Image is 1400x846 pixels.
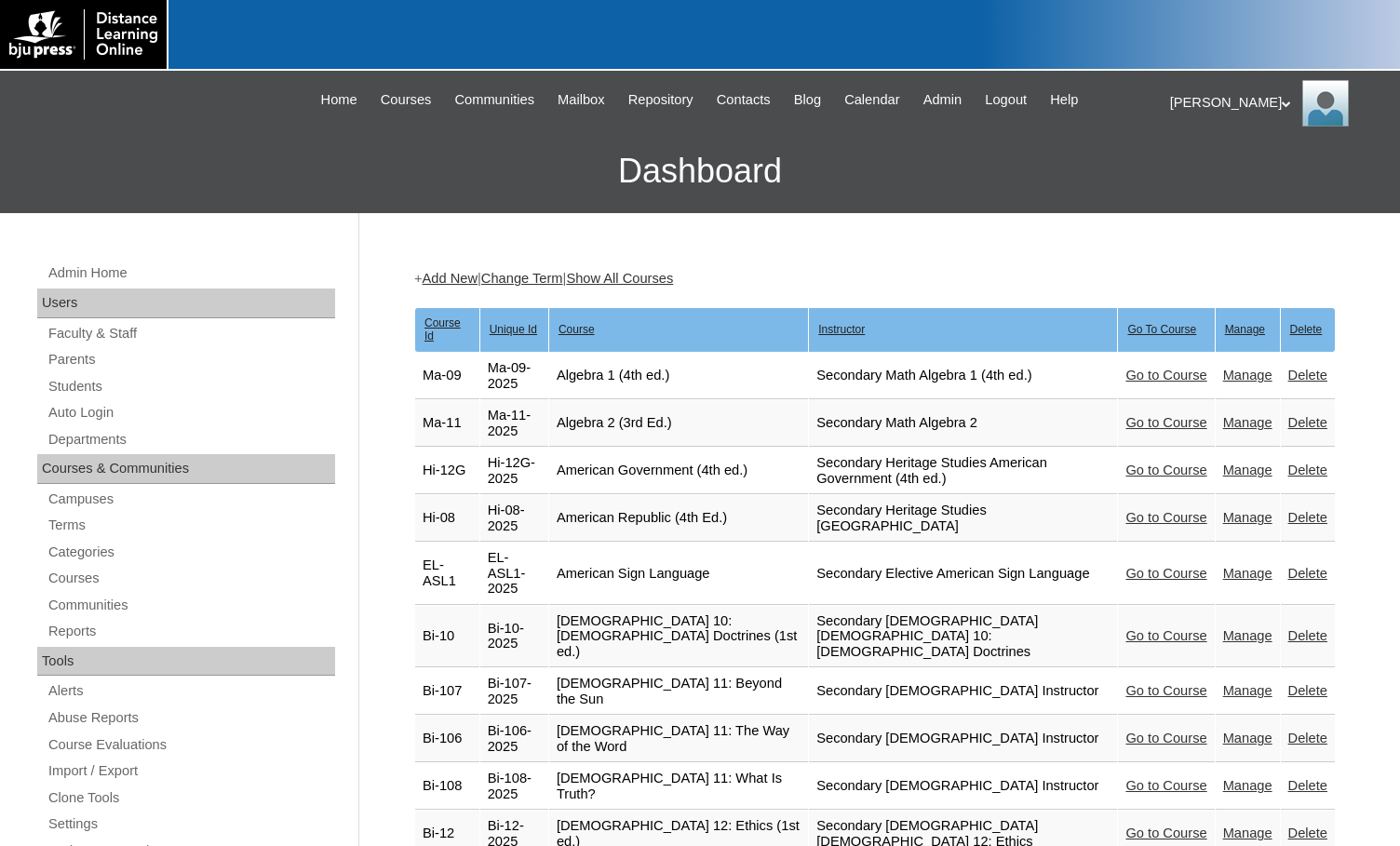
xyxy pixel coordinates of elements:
[1223,566,1272,581] a: Manage
[480,400,548,447] td: Ma-11-2025
[445,89,544,111] a: Communities
[1288,566,1327,581] a: Delete
[1288,463,1327,477] a: Delete
[1125,566,1206,581] a: Go to Course
[1170,80,1381,127] div: [PERSON_NAME]
[549,763,808,810] td: [DEMOGRAPHIC_DATA] 11: What Is Truth?
[1288,683,1327,698] a: Delete
[549,668,808,715] td: [DEMOGRAPHIC_DATA] 11: Beyond the Sun
[47,812,335,836] a: Settings
[47,541,335,564] a: Categories
[566,271,673,286] a: Show All Courses
[1223,778,1272,793] a: Manage
[1125,778,1206,793] a: Go to Course
[47,679,335,703] a: Alerts
[549,448,808,494] td: American Government (4th ed.)
[809,400,1117,447] td: Secondary Math Algebra 2
[480,763,548,810] td: Bi-108-2025
[37,454,335,484] div: Courses & Communities
[976,89,1036,111] a: Logout
[1041,89,1087,111] a: Help
[1288,826,1327,840] a: Delete
[1223,683,1272,698] a: Manage
[794,89,821,111] span: Blog
[1125,510,1206,525] a: Go to Course
[628,89,693,111] span: Repository
[423,271,478,286] a: Add New
[1125,826,1206,840] a: Go to Course
[985,89,1027,111] span: Logout
[1288,368,1327,383] a: Delete
[559,323,595,336] u: Course
[47,488,335,511] a: Campuses
[1125,368,1206,383] a: Go to Course
[415,495,479,542] td: Hi-08
[480,495,548,542] td: Hi-08-2025
[415,353,479,399] td: Ma-09
[1223,826,1272,840] a: Manage
[549,716,808,762] td: [DEMOGRAPHIC_DATA] 11: The Way of the Word
[47,759,335,783] a: Import / Export
[809,495,1117,542] td: Secondary Heritage Studies [GEOGRAPHIC_DATA]
[454,89,534,111] span: Communities
[785,89,830,111] a: Blog
[1125,628,1206,643] a: Go to Course
[558,89,605,111] span: Mailbox
[415,448,479,494] td: Hi-12G
[37,289,335,318] div: Users
[480,543,548,605] td: EL-ASL1-2025
[1223,731,1272,745] a: Manage
[923,89,962,111] span: Admin
[415,543,479,605] td: EL-ASL1
[47,733,335,757] a: Course Evaluations
[415,668,479,715] td: Bi-107
[415,606,479,668] td: Bi-10
[481,271,563,286] a: Change Term
[844,89,899,111] span: Calendar
[549,606,808,668] td: [DEMOGRAPHIC_DATA] 10: [DEMOGRAPHIC_DATA] Doctrines (1st ed.)
[490,323,537,336] u: Unique Id
[1223,463,1272,477] a: Manage
[809,543,1117,605] td: Secondary Elective American Sign Language
[424,316,461,342] u: Course Id
[381,89,432,111] span: Courses
[480,668,548,715] td: Bi-107-2025
[707,89,780,111] a: Contacts
[1302,80,1349,127] img: Melanie Sevilla
[1223,368,1272,383] a: Manage
[414,269,1336,289] div: + | |
[619,89,703,111] a: Repository
[480,716,548,762] td: Bi-106-2025
[1127,323,1196,336] u: Go To Course
[47,322,335,345] a: Faculty & Staff
[47,567,335,590] a: Courses
[1225,323,1265,336] u: Manage
[809,448,1117,494] td: Secondary Heritage Studies American Government (4th ed.)
[809,716,1117,762] td: Secondary [DEMOGRAPHIC_DATA] Instructor
[549,495,808,542] td: American Republic (4th Ed.)
[1288,628,1327,643] a: Delete
[1125,463,1206,477] a: Go to Course
[1288,731,1327,745] a: Delete
[480,448,548,494] td: Hi-12G-2025
[548,89,614,111] a: Mailbox
[549,353,808,399] td: Algebra 1 (4th ed.)
[818,323,865,336] u: Instructor
[47,375,335,398] a: Students
[47,594,335,617] a: Communities
[37,647,335,677] div: Tools
[9,129,1391,213] h3: Dashboard
[47,620,335,643] a: Reports
[549,400,808,447] td: Algebra 2 (3rd Ed.)
[9,9,157,60] img: logo-white.png
[1125,415,1206,430] a: Go to Course
[809,606,1117,668] td: Secondary [DEMOGRAPHIC_DATA] [DEMOGRAPHIC_DATA] 10: [DEMOGRAPHIC_DATA] Doctrines
[1288,510,1327,525] a: Delete
[914,89,972,111] a: Admin
[809,668,1117,715] td: Secondary [DEMOGRAPHIC_DATA] Instructor
[47,401,335,424] a: Auto Login
[1125,683,1206,698] a: Go to Course
[415,763,479,810] td: Bi-108
[717,89,771,111] span: Contacts
[549,543,808,605] td: American Sign Language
